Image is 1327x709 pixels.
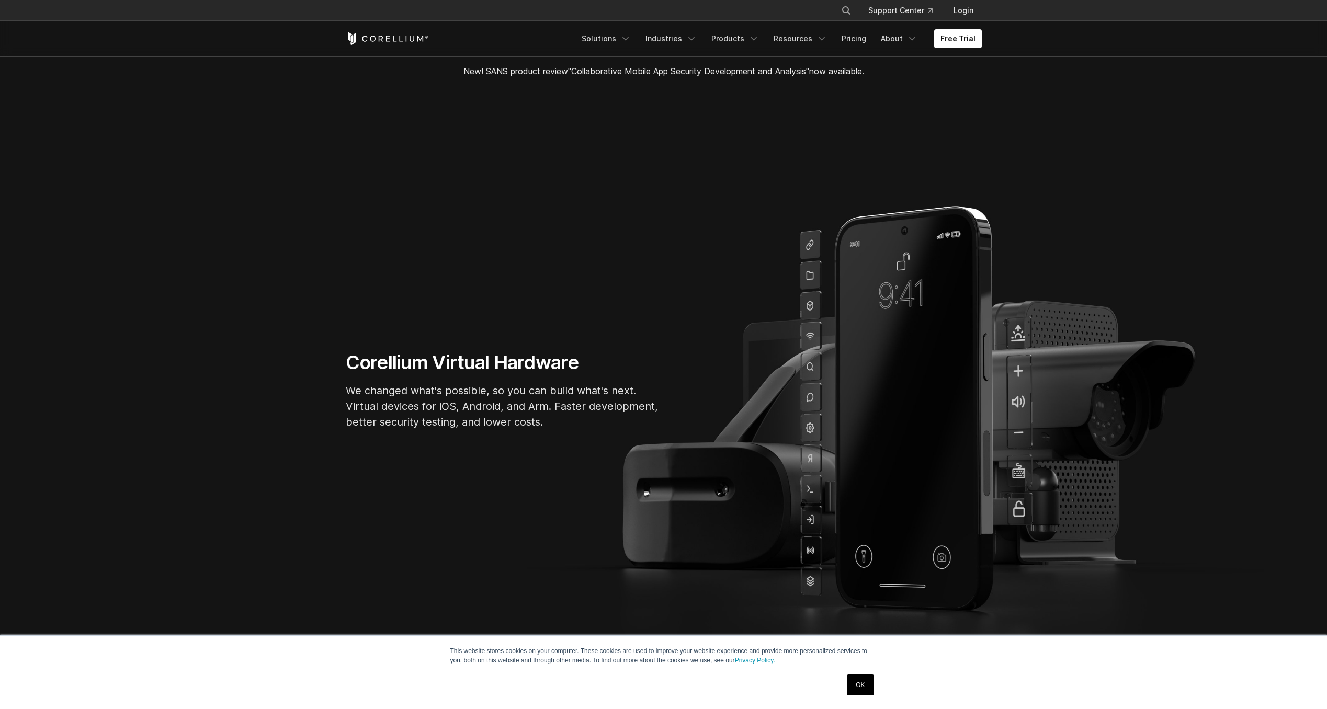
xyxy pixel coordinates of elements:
p: This website stores cookies on your computer. These cookies are used to improve your website expe... [450,646,877,665]
a: Resources [767,29,833,48]
a: Industries [639,29,703,48]
div: Navigation Menu [575,29,982,48]
a: Corellium Home [346,32,429,45]
a: Products [705,29,765,48]
a: OK [847,674,874,695]
h1: Corellium Virtual Hardware [346,351,660,374]
a: Login [945,1,982,20]
p: We changed what's possible, so you can build what's next. Virtual devices for iOS, Android, and A... [346,383,660,430]
div: Navigation Menu [829,1,982,20]
a: "Collaborative Mobile App Security Development and Analysis" [568,66,809,76]
button: Search [837,1,856,20]
a: About [875,29,924,48]
a: Support Center [860,1,941,20]
a: Privacy Policy. [735,657,775,664]
a: Solutions [575,29,637,48]
a: Pricing [835,29,872,48]
span: New! SANS product review now available. [463,66,864,76]
a: Free Trial [934,29,982,48]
